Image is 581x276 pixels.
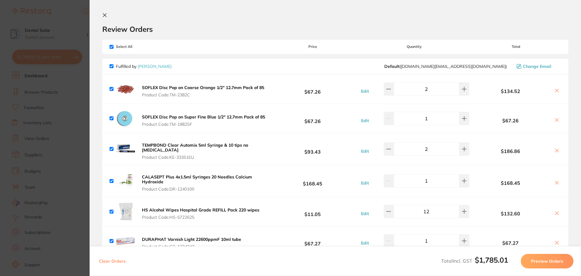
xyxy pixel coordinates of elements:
[268,45,358,49] span: Price
[471,118,550,123] b: $67.26
[142,237,241,242] b: DURAPHAT Varnish Light 22600ppmF 10ml tube
[268,83,358,95] b: $67.26
[471,211,550,216] b: $132.60
[142,174,252,185] b: CALASEPT Plus 4x1.5ml Syringes 20 Needles Calcium Hydroxide
[140,114,267,127] button: SOFLEX Disc Pop on Super Fine Blue 1/2" 12.7mm Pack of 85 Product Code:TM-1982SF
[142,122,265,127] span: Product Code: TM-1982SF
[116,79,135,99] img: cHFoaGhtcg
[471,180,550,186] b: $168.45
[142,114,265,120] b: SOFLEX Disc Pop on Super Fine Blue 1/2" 12.7mm Pack of 85
[116,139,135,159] img: NGp6eGdpaw
[358,45,471,49] span: Quantity
[102,25,568,34] h2: Review Orders
[142,85,264,90] b: SOFLEX Disc Pop on Coarse Orange 1/2" 12.7mm Pack of 85
[359,211,371,216] button: Edit
[521,254,573,268] button: Preview Orders
[116,109,135,128] img: c2oxMjVjcg
[140,237,243,249] button: DURAPHAT Varnish Light 22600ppmF 10ml tube Product Code:CG-1224347
[142,215,259,220] span: Product Code: HS-5722625
[142,142,248,153] b: TEMPBOND Clear Automix 5ml Syringe & 10 tips no [MEDICAL_DATA]
[140,85,266,98] button: SOFLEX Disc Pop on Coarse Orange 1/2" 12.7mm Pack of 85 Product Code:TM-2382C
[523,64,551,69] span: Change Email
[471,148,550,154] b: $186.86
[471,88,550,94] b: $134.52
[110,45,170,49] span: Select All
[384,64,507,69] span: customer.care@henryschein.com.au
[116,231,135,251] img: eGV5c2RhZg
[142,155,266,160] span: Product Code: KE-33351EU
[441,258,508,264] span: Total Incl. GST
[268,206,358,217] b: $11.05
[140,207,261,220] button: HS Alcohol Wipes Hospital Grade REFILL Pack 220 wipes Product Code:HS-5722625
[471,45,561,49] span: Total
[116,171,135,191] img: OTF3aGF6OA
[359,118,371,123] button: Edit
[268,235,358,247] b: $67.27
[116,202,135,221] img: dHgwcmE3OA
[268,175,358,187] b: $168.45
[97,254,127,268] button: Clear Orders
[384,64,399,69] b: Default
[359,88,371,94] button: Edit
[140,174,268,192] button: CALASEPT Plus 4x1.5ml Syringes 20 Needles Calcium Hydroxide Product Code:DR-1240100
[268,143,358,155] b: $93.43
[515,64,561,69] button: Change Email
[359,148,371,154] button: Edit
[142,207,259,213] b: HS Alcohol Wipes Hospital Grade REFILL Pack 220 wipes
[142,92,264,97] span: Product Code: TM-2382C
[142,187,266,191] span: Product Code: DR-1240100
[116,64,172,69] p: Fulfilled by
[268,113,358,124] b: $67.26
[359,180,371,186] button: Edit
[140,142,268,160] button: TEMPBOND Clear Automix 5ml Syringe & 10 tips no [MEDICAL_DATA] Product Code:KE-33351EU
[138,64,172,69] a: [PERSON_NAME]
[475,255,508,264] b: $1,785.01
[471,240,550,246] b: $67.27
[142,244,241,249] span: Product Code: CG-1224347
[359,240,371,246] button: Edit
